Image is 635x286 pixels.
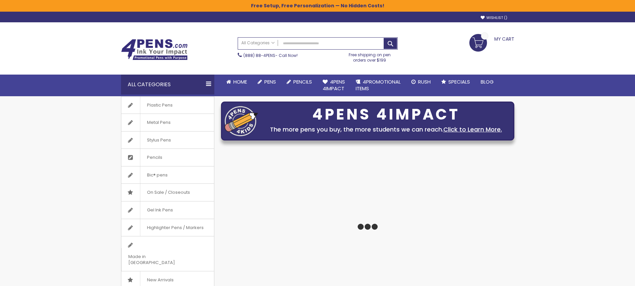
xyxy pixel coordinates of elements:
span: - Call Now! [243,53,298,58]
span: Blog [481,78,494,85]
img: 4Pens Custom Pens and Promotional Products [121,39,188,60]
a: Plastic Pens [121,97,214,114]
a: Bic® pens [121,166,214,184]
a: Pencils [121,149,214,166]
div: Free shipping on pen orders over $199 [342,50,398,63]
a: Specials [436,75,475,89]
span: Specials [448,78,470,85]
div: All Categories [121,75,214,95]
span: Rush [418,78,431,85]
a: Wishlist [481,15,507,20]
a: Gel Ink Pens [121,201,214,219]
a: Click to Learn More. [443,125,502,134]
a: Rush [406,75,436,89]
span: Highlighter Pens / Markers [140,219,210,236]
a: All Categories [238,38,278,49]
a: 4Pens4impact [317,75,350,96]
a: Pens [252,75,281,89]
a: Highlighter Pens / Markers [121,219,214,236]
span: Pens [264,78,276,85]
div: The more pens you buy, the more students we can reach. [261,125,511,134]
a: Stylus Pens [121,132,214,149]
span: Stylus Pens [140,132,178,149]
span: Pencils [140,149,169,166]
span: All Categories [241,40,275,46]
span: On Sale / Closeouts [140,184,197,201]
a: Blog [475,75,499,89]
span: Made in [GEOGRAPHIC_DATA] [121,248,197,271]
span: 4Pens 4impact [323,78,345,92]
span: Bic® pens [140,166,174,184]
a: Metal Pens [121,114,214,131]
span: Plastic Pens [140,97,179,114]
span: Metal Pens [140,114,177,131]
a: 4PROMOTIONALITEMS [350,75,406,96]
a: (888) 88-4PENS [243,53,275,58]
a: Made in [GEOGRAPHIC_DATA] [121,236,214,271]
img: four_pen_logo.png [225,106,258,136]
a: Home [221,75,252,89]
span: Home [233,78,247,85]
span: Pencils [293,78,312,85]
a: On Sale / Closeouts [121,184,214,201]
a: Pencils [281,75,317,89]
span: Gel Ink Pens [140,201,180,219]
span: 4PROMOTIONAL ITEMS [356,78,401,92]
div: 4PENS 4IMPACT [261,108,511,122]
